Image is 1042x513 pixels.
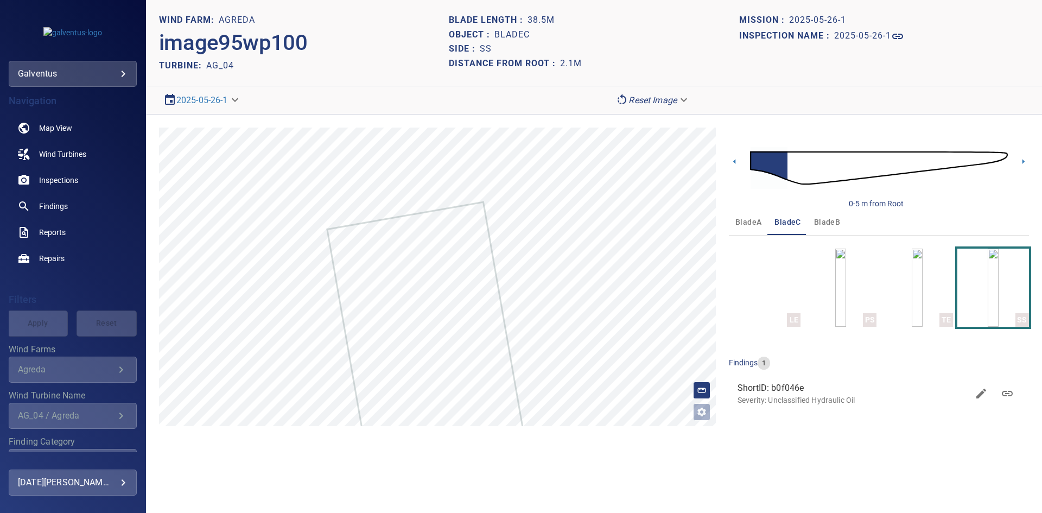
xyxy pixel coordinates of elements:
span: Wind Turbines [39,149,86,160]
span: bladeA [735,216,761,229]
h1: Blade length : [449,15,528,26]
em: Reset Image [628,95,677,105]
h1: Inspection name : [739,31,834,41]
img: galventus-logo [43,27,102,38]
a: reports noActive [9,219,137,245]
h1: WIND FARM: [159,15,219,26]
a: SS [988,249,999,327]
h1: Agreda [219,15,255,26]
button: TE [881,249,952,327]
div: galventus [18,65,128,83]
a: 2025-05-26-1 [834,30,904,43]
a: TE [912,249,923,327]
div: [DATE][PERSON_NAME] [18,474,128,491]
h1: 2025-05-26-1 [789,15,846,26]
h1: Object : [449,30,494,40]
span: Inspections [39,175,78,186]
h1: 38.5m [528,15,555,26]
span: bladeB [814,216,840,229]
div: galventus [9,61,137,87]
a: repairs noActive [9,245,137,271]
span: findings [729,358,758,367]
a: inspections noActive [9,167,137,193]
div: Wind Farms [9,357,137,383]
a: findings noActive [9,193,137,219]
span: Findings [39,201,68,212]
div: SS [1015,313,1029,327]
button: SS [957,249,1029,327]
h2: AG_04 [206,60,234,71]
a: map noActive [9,115,137,141]
a: LE [759,249,770,327]
button: LE [729,249,800,327]
span: 1 [758,358,770,369]
span: bladeC [774,216,800,229]
a: 2025-05-26-1 [176,95,228,105]
div: AG_04 / Agreda [18,410,115,421]
img: d [750,137,1008,199]
h2: image95wp100 [159,30,308,56]
h1: Side : [449,44,480,54]
h1: bladeC [494,30,530,40]
div: 0-5 m from Root [849,198,904,209]
h1: 2.1m [560,59,582,69]
a: PS [835,249,846,327]
h1: Mission : [739,15,789,26]
div: Wind Turbine Name [9,403,137,429]
button: Open image filters and tagging options [693,403,710,421]
div: 2025-05-26-1 [159,91,245,110]
span: Map View [39,123,72,134]
a: windturbines noActive [9,141,137,167]
h1: SS [480,44,492,54]
span: Reports [39,227,66,238]
label: Wind Farms [9,345,137,354]
label: Wind Turbine Name [9,391,137,400]
h4: Filters [9,294,137,305]
div: Reset Image [611,91,694,110]
span: Repairs [39,253,65,264]
p: Severity: Unclassified Hydraulic Oil [738,395,968,406]
h2: TURBINE: [159,60,206,71]
div: Agreda [18,364,115,375]
div: LE [787,313,800,327]
h1: Distance from root : [449,59,560,69]
div: TE [939,313,953,327]
h4: Navigation [9,96,137,106]
label: Finding Category [9,438,137,446]
h1: 2025-05-26-1 [834,31,891,41]
div: PS [863,313,876,327]
button: PS [805,249,876,327]
span: ShortID: b0f046e [738,382,968,395]
div: Finding Category [9,449,137,475]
